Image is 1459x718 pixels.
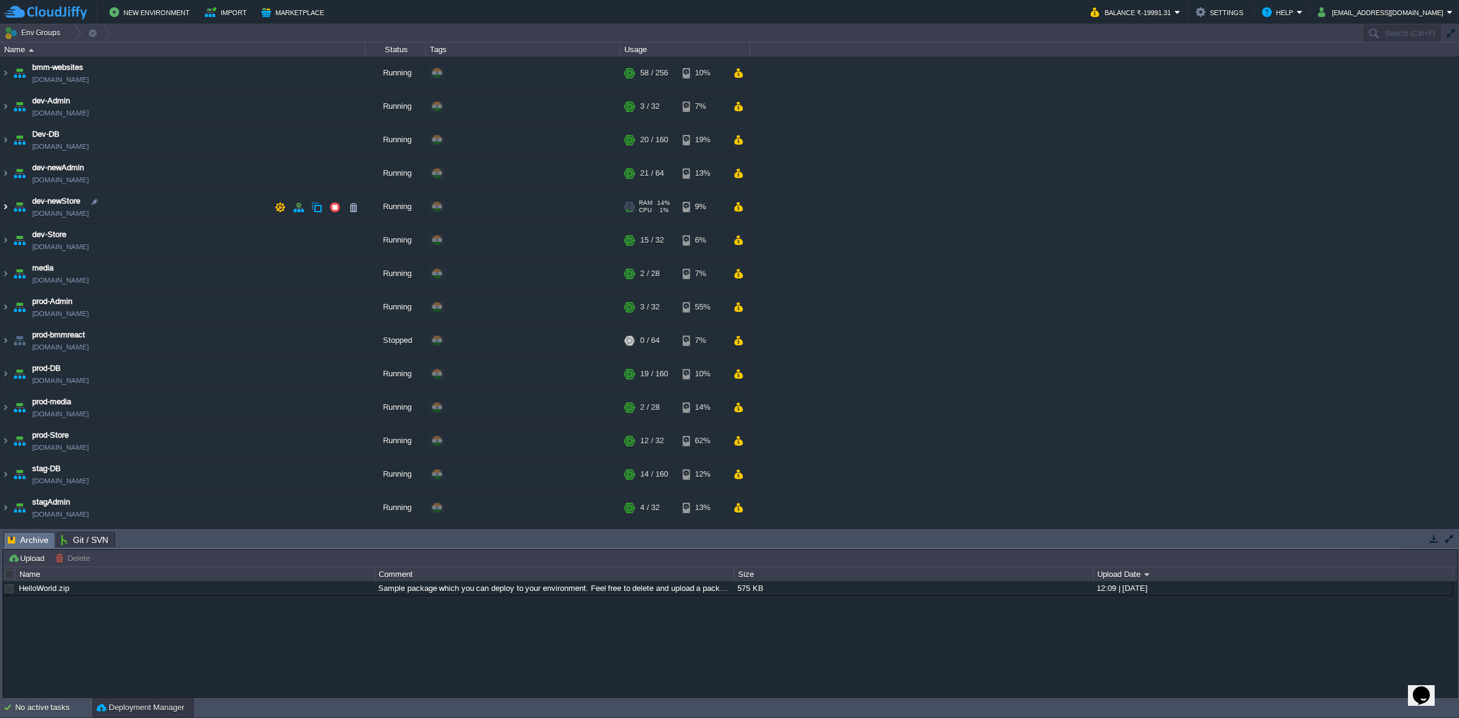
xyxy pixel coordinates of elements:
a: dev-Store [32,229,66,241]
img: AMDAwAAAACH5BAEAAAAALAAAAAABAAEAAAICRAEAOw== [1,190,10,223]
div: 0 / 64 [640,324,660,357]
div: 19 / 160 [640,357,668,390]
div: 9% [683,190,722,223]
img: AMDAwAAAACH5BAEAAAAALAAAAAABAAEAAAICRAEAOw== [11,424,28,457]
div: 2 / 28 [640,391,660,424]
div: 13% [683,157,722,190]
div: Running [365,57,426,89]
img: AMDAwAAAACH5BAEAAAAALAAAAAABAAEAAAICRAEAOw== [1,391,10,424]
span: [DOMAIN_NAME] [32,441,89,454]
span: stagAdmin [32,496,70,508]
div: Running [365,525,426,557]
a: stag-DB [32,463,61,475]
a: HelloWorld.zip [19,584,69,593]
button: Deployment Manager [97,702,184,714]
div: Running [365,224,426,257]
img: AMDAwAAAACH5BAEAAAAALAAAAAABAAEAAAICRAEAOw== [1,491,10,524]
img: AMDAwAAAACH5BAEAAAAALAAAAAABAAEAAAICRAEAOw== [11,324,28,357]
div: 55% [683,291,722,323]
div: Tags [427,43,620,57]
img: AMDAwAAAACH5BAEAAAAALAAAAAABAAEAAAICRAEAOw== [11,391,28,424]
a: prod-DB [32,362,61,375]
div: Running [365,458,426,491]
img: AMDAwAAAACH5BAEAAAAALAAAAAABAAEAAAICRAEAOw== [11,90,28,123]
span: RAM [639,199,652,207]
div: Running [365,291,426,323]
div: 58 / 256 [640,57,668,89]
img: AMDAwAAAACH5BAEAAAAALAAAAAABAAEAAAICRAEAOw== [11,291,28,323]
a: dev-newAdmin [32,162,84,174]
img: AMDAwAAAACH5BAEAAAAALAAAAAABAAEAAAICRAEAOw== [1,257,10,290]
div: 12% [683,458,722,491]
div: Usage [621,43,750,57]
a: prod-Admin [32,295,72,308]
img: AMDAwAAAACH5BAEAAAAALAAAAAABAAEAAAICRAEAOw== [1,458,10,491]
span: [DOMAIN_NAME] [32,475,89,487]
div: Running [365,90,426,123]
button: Env Groups [4,24,64,41]
div: 2 / 28 [640,525,660,557]
div: 12 / 32 [640,424,664,457]
div: 62% [683,424,722,457]
img: AMDAwAAAACH5BAEAAAAALAAAAAABAAEAAAICRAEAOw== [1,224,10,257]
img: AMDAwAAAACH5BAEAAAAALAAAAAABAAEAAAICRAEAOw== [11,357,28,390]
span: 1% [657,207,669,214]
a: media [32,262,53,274]
div: Size [735,567,1093,581]
span: [DOMAIN_NAME] [32,375,89,387]
div: Comment [376,567,734,581]
img: AMDAwAAAACH5BAEAAAAALAAAAAABAAEAAAICRAEAOw== [11,491,28,524]
button: Settings [1196,5,1247,19]
img: AMDAwAAAACH5BAEAAAAALAAAAAABAAEAAAICRAEAOw== [11,458,28,491]
button: New Environment [109,5,193,19]
img: AMDAwAAAACH5BAEAAAAALAAAAAABAAEAAAICRAEAOw== [1,157,10,190]
div: Running [365,391,426,424]
div: 14 / 160 [640,458,668,491]
img: AMDAwAAAACH5BAEAAAAALAAAAAABAAEAAAICRAEAOw== [1,424,10,457]
img: AMDAwAAAACH5BAEAAAAALAAAAAABAAEAAAICRAEAOw== [1,291,10,323]
div: No active tasks [15,698,91,717]
span: [DOMAIN_NAME] [32,207,89,219]
span: [DOMAIN_NAME] [32,308,89,320]
span: [DOMAIN_NAME] [32,107,89,119]
div: Running [365,257,426,290]
button: Import [205,5,250,19]
span: Git / SVN [61,533,108,547]
img: AMDAwAAAACH5BAEAAAAALAAAAAABAAEAAAICRAEAOw== [11,190,28,223]
button: [EMAIL_ADDRESS][DOMAIN_NAME] [1318,5,1447,19]
div: 3 / 32 [640,90,660,123]
div: Running [365,157,426,190]
img: AMDAwAAAACH5BAEAAAAALAAAAAABAAEAAAICRAEAOw== [1,357,10,390]
div: Name [1,43,365,57]
img: AMDAwAAAACH5BAEAAAAALAAAAAABAAEAAAICRAEAOw== [11,157,28,190]
div: Running [365,357,426,390]
div: 10% [683,357,722,390]
span: Archive [8,533,49,548]
div: 575 KB [734,581,1092,595]
a: prod-bmmreact [32,329,85,341]
div: 4 / 32 [640,491,660,524]
img: AMDAwAAAACH5BAEAAAAALAAAAAABAAEAAAICRAEAOw== [1,90,10,123]
img: AMDAwAAAACH5BAEAAAAALAAAAAABAAEAAAICRAEAOw== [11,224,28,257]
div: 7% [683,90,722,123]
div: 13% [683,491,722,524]
a: prod-Store [32,429,69,441]
span: [DOMAIN_NAME] [32,508,89,520]
img: AMDAwAAAACH5BAEAAAAALAAAAAABAAEAAAICRAEAOw== [1,324,10,357]
span: [DOMAIN_NAME] [32,140,89,153]
a: dev-newStore [32,195,80,207]
a: Dev-DB [32,128,60,140]
img: AMDAwAAAACH5BAEAAAAALAAAAAABAAEAAAICRAEAOw== [11,123,28,156]
img: AMDAwAAAACH5BAEAAAAALAAAAAABAAEAAAICRAEAOw== [1,57,10,89]
img: AMDAwAAAACH5BAEAAAAALAAAAAABAAEAAAICRAEAOw== [11,525,28,557]
a: [DOMAIN_NAME] [32,408,89,420]
div: 2 / 28 [640,257,660,290]
div: Running [365,491,426,524]
span: bmm-websites [32,61,83,74]
button: Marketplace [261,5,328,19]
